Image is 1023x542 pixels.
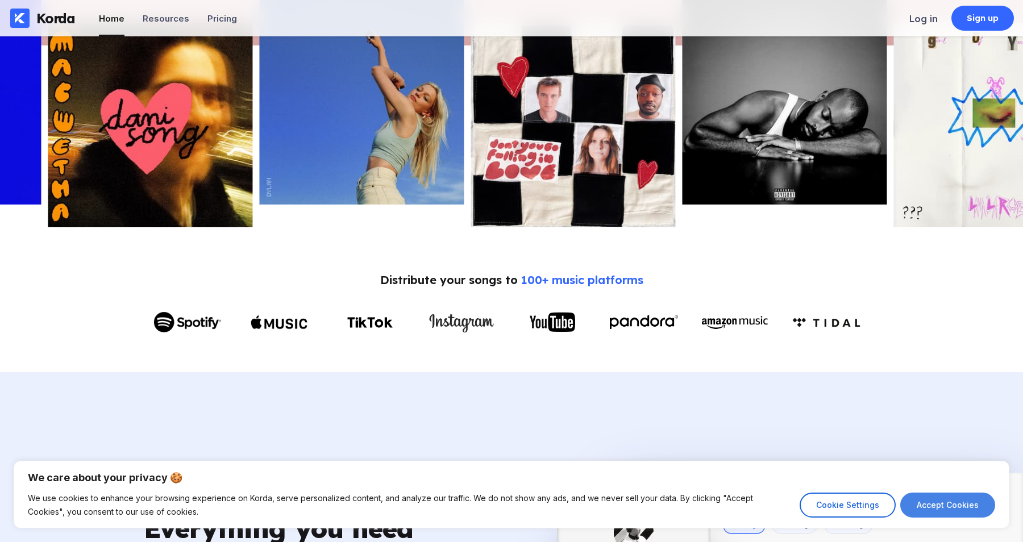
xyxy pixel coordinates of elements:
img: Picture of the author [48,23,252,227]
img: Apple Music [251,306,307,338]
img: Picture of the author [471,23,675,227]
div: Home [99,13,124,24]
p: We care about your privacy 🍪 [28,471,995,485]
button: Cookie Settings [800,493,896,518]
img: Amazon [701,313,769,332]
img: TikTok [347,317,393,328]
img: Pandora [610,315,678,329]
a: Sign up [951,6,1014,31]
div: Sign up [967,12,999,24]
div: Pricing [207,13,237,24]
div: Resources [143,13,189,24]
div: Log in [909,13,938,24]
img: Amazon [792,318,860,327]
img: Instagram [427,310,496,335]
span: 100+ music platforms [521,273,643,287]
img: Spotify [153,312,222,332]
button: Accept Cookies [900,493,995,518]
div: Distribute your songs to [380,273,643,287]
p: We use cookies to enhance your browsing experience on Korda, serve personalized content, and anal... [28,491,791,519]
img: YouTube [530,312,575,331]
div: Korda [36,10,75,27]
